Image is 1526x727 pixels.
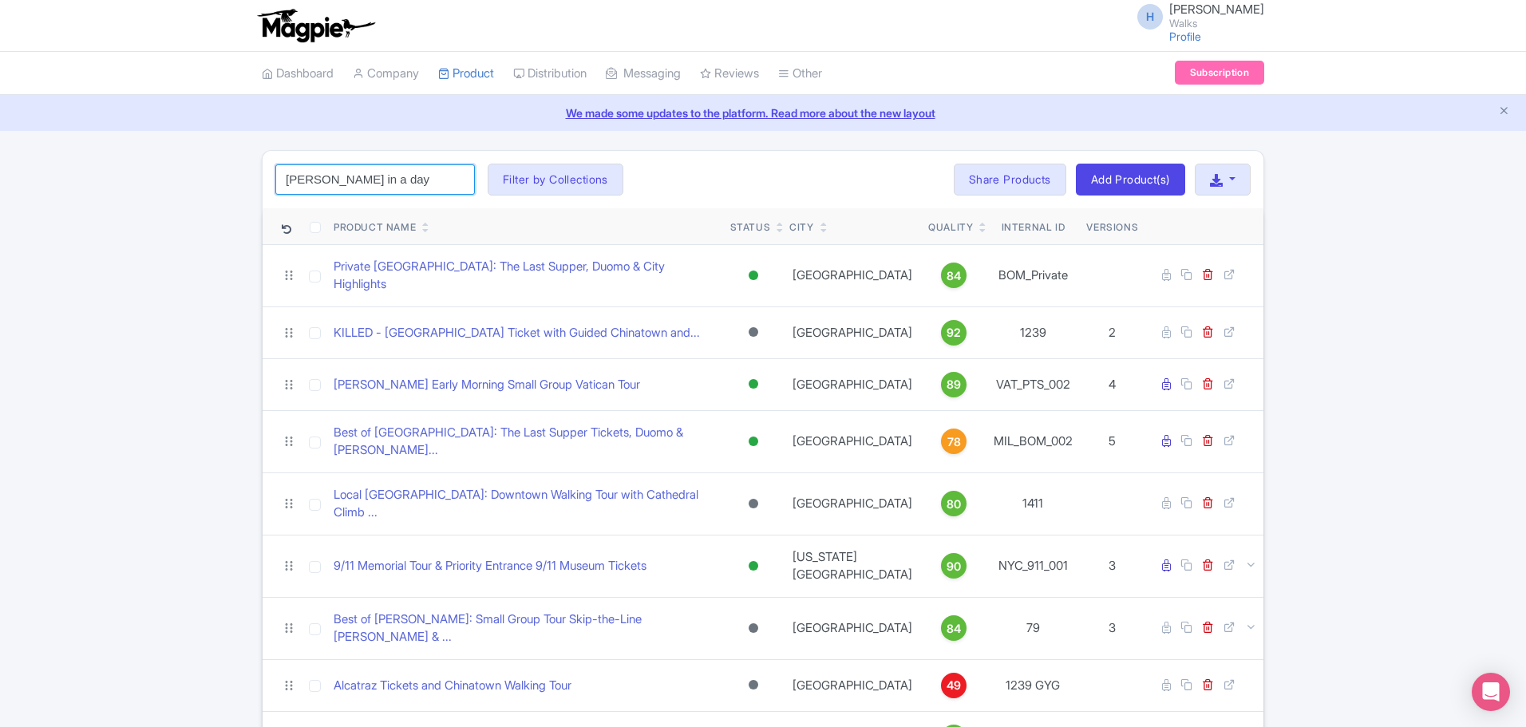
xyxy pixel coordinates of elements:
div: City [789,220,813,235]
a: 84 [928,263,979,288]
span: 92 [947,324,961,342]
td: [GEOGRAPHIC_DATA] [783,358,922,410]
th: Versions [1080,208,1144,245]
td: 79 [986,597,1080,659]
a: Product [438,52,494,96]
a: Add Product(s) [1076,164,1185,196]
span: 90 [947,558,961,575]
span: [PERSON_NAME] [1169,2,1264,17]
a: Messaging [606,52,681,96]
div: Archived [745,674,761,697]
a: 78 [928,429,979,454]
a: 80 [928,491,979,516]
a: 49 [928,673,979,698]
td: [GEOGRAPHIC_DATA] [783,659,922,711]
a: 9/11 Memorial Tour & Priority Entrance 9/11 Museum Tickets [334,557,646,575]
div: Archived [745,321,761,344]
td: 1239 [986,306,1080,358]
td: 1239 GYG [986,659,1080,711]
a: Best of [PERSON_NAME]: Small Group Tour Skip-the-Line [PERSON_NAME] & ... [334,610,718,646]
td: [GEOGRAPHIC_DATA] [783,472,922,535]
td: VAT_PTS_002 [986,358,1080,410]
div: Archived [745,617,761,640]
a: Local [GEOGRAPHIC_DATA]: Downtown Walking Tour with Cathedral Climb ... [334,486,718,522]
button: Filter by Collections [488,164,623,196]
a: 89 [928,372,979,397]
a: Alcatraz Tickets and Chinatown Walking Tour [334,677,571,695]
input: Search product name, city, or interal id [275,164,475,195]
td: BOM_Private [986,244,1080,306]
span: H [1137,4,1163,30]
span: 80 [947,496,961,513]
span: 89 [947,376,961,393]
a: Private [GEOGRAPHIC_DATA]: The Last Supper, Duomo & City Highlights [334,258,718,294]
div: Open Intercom Messenger [1472,673,1510,711]
img: logo-ab69f6fb50320c5b225c76a69d11143b.png [254,8,378,43]
div: Active [745,555,761,578]
div: Status [730,220,771,235]
th: Internal ID [986,208,1080,245]
a: Dashboard [262,52,334,96]
span: 84 [947,267,961,285]
a: 84 [928,615,979,641]
a: 90 [928,553,979,579]
td: [GEOGRAPHIC_DATA] [783,410,922,472]
td: NYC_911_001 [986,535,1080,597]
a: Company [353,52,419,96]
a: Distribution [513,52,587,96]
a: H [PERSON_NAME] Walks [1128,3,1264,29]
span: 49 [947,677,961,694]
span: 84 [947,620,961,638]
td: [GEOGRAPHIC_DATA] [783,306,922,358]
div: Active [745,430,761,453]
td: [US_STATE][GEOGRAPHIC_DATA] [783,535,922,597]
a: Other [778,52,822,96]
span: 3 [1109,558,1116,573]
span: 78 [947,433,961,451]
a: Subscription [1175,61,1264,85]
a: Best of [GEOGRAPHIC_DATA]: The Last Supper Tickets, Duomo & [PERSON_NAME]... [334,424,718,460]
a: We made some updates to the platform. Read more about the new layout [10,105,1516,121]
a: Profile [1169,30,1201,43]
td: MIL_BOM_002 [986,410,1080,472]
a: [PERSON_NAME] Early Morning Small Group Vatican Tour [334,376,640,394]
div: Quality [928,220,973,235]
td: [GEOGRAPHIC_DATA] [783,597,922,659]
a: KILLED - [GEOGRAPHIC_DATA] Ticket with Guided Chinatown and... [334,324,700,342]
div: Active [745,264,761,287]
a: 92 [928,320,979,346]
td: [GEOGRAPHIC_DATA] [783,244,922,306]
span: 3 [1109,620,1116,635]
div: Active [745,373,761,396]
a: Share Products [954,164,1066,196]
div: Archived [745,492,761,516]
span: 2 [1109,325,1116,340]
span: 5 [1109,433,1116,448]
div: Product Name [334,220,416,235]
button: Close announcement [1498,103,1510,121]
span: 4 [1109,377,1116,392]
a: Reviews [700,52,759,96]
small: Walks [1169,18,1264,29]
td: 1411 [986,472,1080,535]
